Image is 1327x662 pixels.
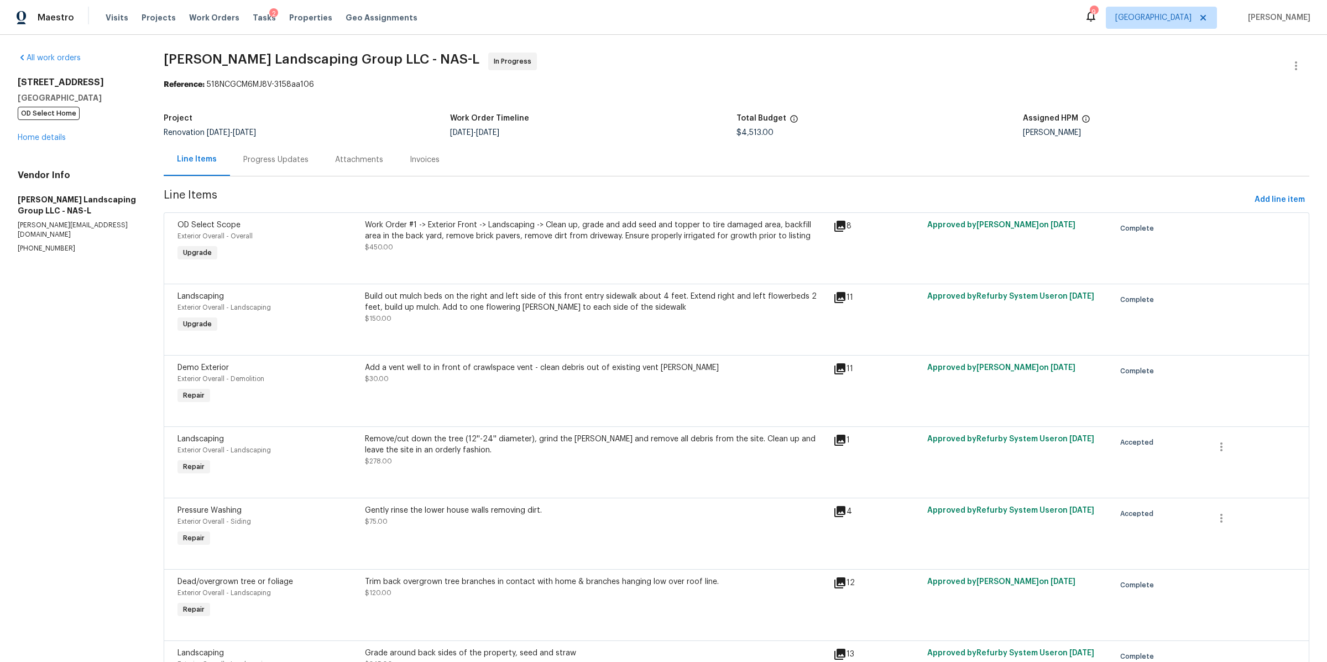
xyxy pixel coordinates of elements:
[177,304,271,311] span: Exterior Overall - Landscaping
[365,291,827,313] div: Build out mulch beds on the right and left side of this front entry sidewalk about 4 feet. Extend...
[833,362,921,376] div: 11
[164,79,1310,90] div: 518NCGCM6MJ8V-3158aa106
[346,12,417,23] span: Geo Assignments
[18,54,81,62] a: All work orders
[1120,508,1158,519] span: Accepted
[1023,114,1078,122] h5: Assigned HPM
[177,154,217,165] div: Line Items
[1051,364,1075,372] span: [DATE]
[365,244,393,251] span: $450.00
[177,447,271,454] span: Exterior Overall - Landscaping
[365,315,391,322] span: $150.00
[164,129,256,137] span: Renovation
[179,604,209,615] span: Repair
[177,376,264,382] span: Exterior Overall - Demolition
[177,507,242,514] span: Pressure Washing
[18,170,137,181] h4: Vendor Info
[365,376,389,382] span: $30.00
[927,507,1094,514] span: Approved by Refurby System User on
[179,461,209,472] span: Repair
[164,81,205,88] b: Reference:
[365,590,391,596] span: $120.00
[1069,507,1094,514] span: [DATE]
[18,221,137,239] p: [PERSON_NAME][EMAIL_ADDRESS][DOMAIN_NAME]
[494,56,536,67] span: In Progress
[1250,190,1309,210] button: Add line item
[1244,12,1310,23] span: [PERSON_NAME]
[1051,578,1075,586] span: [DATE]
[18,134,66,142] a: Home details
[927,578,1075,586] span: Approved by [PERSON_NAME] on
[1120,366,1158,377] span: Complete
[1255,193,1305,207] span: Add line item
[177,364,229,372] span: Demo Exterior
[177,435,224,443] span: Landscaping
[365,362,827,373] div: Add a vent well to in front of crawlspace vent - clean debris out of existing vent [PERSON_NAME]
[1069,649,1094,657] span: [DATE]
[365,434,827,456] div: Remove/cut down the tree (12''-24'' diameter), grind the [PERSON_NAME] and remove all debris from...
[269,8,278,19] div: 2
[253,14,276,22] span: Tasks
[18,92,137,103] h5: [GEOGRAPHIC_DATA]
[365,458,392,465] span: $278.00
[1120,223,1158,234] span: Complete
[177,233,253,239] span: Exterior Overall - Overall
[365,220,827,242] div: Work Order #1 -> Exterior Front -> Landscaping -> Clean up, grade and add seed and topper to tire...
[179,533,209,544] span: Repair
[790,114,798,129] span: The total cost of line items that have been proposed by Opendoor. This sum includes line items th...
[1120,437,1158,448] span: Accepted
[450,129,473,137] span: [DATE]
[207,129,230,137] span: [DATE]
[450,114,529,122] h5: Work Order Timeline
[833,505,921,518] div: 4
[207,129,256,137] span: -
[1023,129,1309,137] div: [PERSON_NAME]
[106,12,128,23] span: Visits
[142,12,176,23] span: Projects
[736,114,786,122] h5: Total Budget
[164,53,479,66] span: [PERSON_NAME] Landscaping Group LLC - NAS-L
[177,221,241,229] span: OD Select Scope
[38,12,74,23] span: Maestro
[164,190,1251,210] span: Line Items
[927,364,1075,372] span: Approved by [PERSON_NAME] on
[1115,12,1192,23] span: [GEOGRAPHIC_DATA]
[1120,651,1158,662] span: Complete
[1051,221,1075,229] span: [DATE]
[189,12,239,23] span: Work Orders
[289,12,332,23] span: Properties
[365,576,827,587] div: Trim back overgrown tree branches in contact with home & branches hanging low over roof line.
[365,648,827,659] div: Grade around back sides of the property, seed and straw
[1069,293,1094,300] span: [DATE]
[18,194,137,216] h5: [PERSON_NAME] Landscaping Group LLC - NAS-L
[18,107,80,120] span: OD Select Home
[177,590,271,596] span: Exterior Overall - Landscaping
[927,435,1094,443] span: Approved by Refurby System User on
[179,319,216,330] span: Upgrade
[1069,435,1094,443] span: [DATE]
[233,129,256,137] span: [DATE]
[736,129,774,137] span: $4,513.00
[1120,294,1158,305] span: Complete
[927,221,1075,229] span: Approved by [PERSON_NAME] on
[177,518,251,525] span: Exterior Overall - Siding
[177,649,224,657] span: Landscaping
[833,291,921,304] div: 11
[179,390,209,401] span: Repair
[179,247,216,258] span: Upgrade
[450,129,499,137] span: -
[476,129,499,137] span: [DATE]
[18,244,137,253] p: [PHONE_NUMBER]
[335,154,383,165] div: Attachments
[833,576,921,590] div: 12
[927,293,1094,300] span: Approved by Refurby System User on
[833,220,921,233] div: 8
[1120,580,1158,591] span: Complete
[243,154,309,165] div: Progress Updates
[18,77,137,88] h2: [STREET_ADDRESS]
[177,293,224,300] span: Landscaping
[177,578,293,586] span: Dead/overgrown tree or foliage
[365,505,827,516] div: Gently rinse the lower house walls removing dirt.
[1090,7,1098,18] div: 9
[927,649,1094,657] span: Approved by Refurby System User on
